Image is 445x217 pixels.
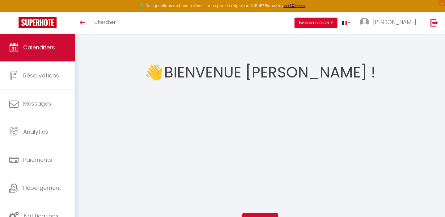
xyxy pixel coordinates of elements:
[145,61,163,84] span: 👋
[161,91,359,202] iframe: welcome-outil.mov
[19,17,57,28] img: Super Booking
[23,128,48,136] span: Analytics
[164,54,375,91] h1: Bienvenue [PERSON_NAME] !
[23,100,51,107] span: Messages
[295,18,337,28] button: Besoin d'aide ?
[23,184,61,192] span: Hébergement
[373,18,416,26] span: [PERSON_NAME]
[430,19,438,27] img: logout
[90,12,120,34] a: Chercher
[23,72,59,79] span: Réservations
[94,19,116,25] span: Chercher
[23,156,52,164] span: Paiements
[284,3,305,8] a: >>> ICI <<<<
[355,12,424,34] a: ... [PERSON_NAME]
[23,44,55,51] span: Calendriers
[360,18,369,27] img: ...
